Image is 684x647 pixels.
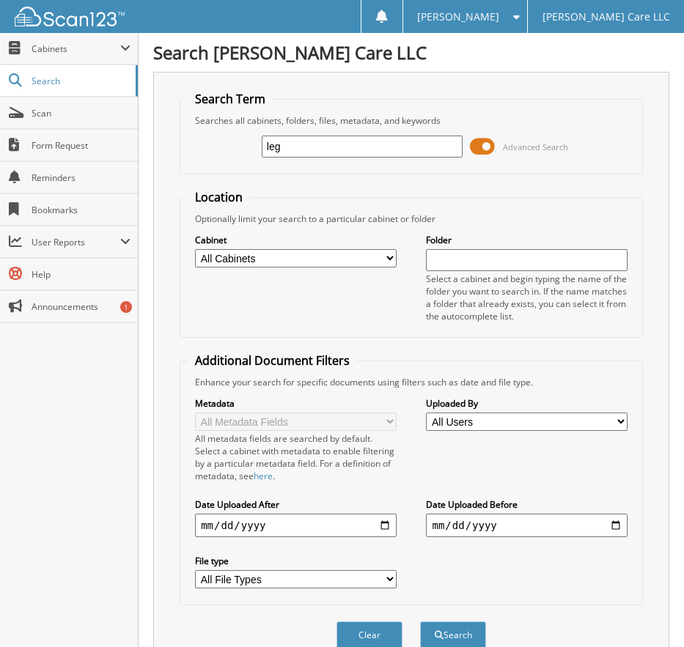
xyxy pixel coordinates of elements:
[426,498,627,511] label: Date Uploaded Before
[195,514,396,537] input: start
[426,397,627,410] label: Uploaded By
[32,139,130,152] span: Form Request
[611,577,684,647] iframe: Chat Widget
[195,397,396,410] label: Metadata
[32,171,130,184] span: Reminders
[32,268,130,281] span: Help
[426,234,627,246] label: Folder
[188,91,273,107] legend: Search Term
[195,432,396,482] div: All metadata fields are searched by default. Select a cabinet with metadata to enable filtering b...
[426,514,627,537] input: end
[120,301,132,313] div: 1
[32,236,120,248] span: User Reports
[15,7,125,26] img: scan123-logo-white.svg
[543,12,670,21] span: [PERSON_NAME] Care LLC
[188,352,357,369] legend: Additional Document Filters
[195,498,396,511] label: Date Uploaded After
[32,42,120,55] span: Cabinets
[32,300,130,313] span: Announcements
[188,114,635,127] div: Searches all cabinets, folders, files, metadata, and keywords
[503,141,568,152] span: Advanced Search
[32,75,128,87] span: Search
[153,40,669,64] h1: Search [PERSON_NAME] Care LLC
[32,204,130,216] span: Bookmarks
[417,12,499,21] span: [PERSON_NAME]
[32,107,130,119] span: Scan
[188,189,250,205] legend: Location
[426,273,627,322] div: Select a cabinet and begin typing the name of the folder you want to search in. If the name match...
[188,212,635,225] div: Optionally limit your search to a particular cabinet or folder
[195,234,396,246] label: Cabinet
[188,376,635,388] div: Enhance your search for specific documents using filters such as date and file type.
[254,470,273,482] a: here
[195,555,396,567] label: File type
